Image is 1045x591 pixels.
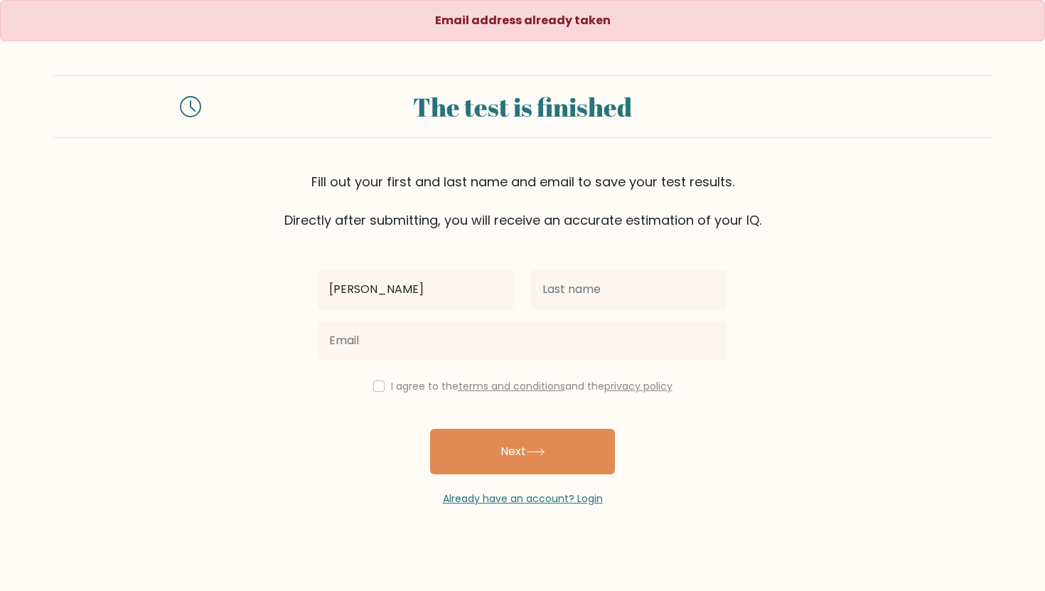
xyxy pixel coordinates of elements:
[430,429,615,474] button: Next
[531,270,727,309] input: Last name
[391,379,672,393] label: I agree to the and the
[318,321,727,361] input: Email
[459,379,565,393] a: terms and conditions
[443,491,603,506] a: Already have an account? Login
[218,87,827,126] div: The test is finished
[318,270,514,309] input: First name
[53,172,992,230] div: Fill out your first and last name and email to save your test results. Directly after submitting,...
[604,379,672,393] a: privacy policy
[435,12,611,28] strong: Email address already taken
